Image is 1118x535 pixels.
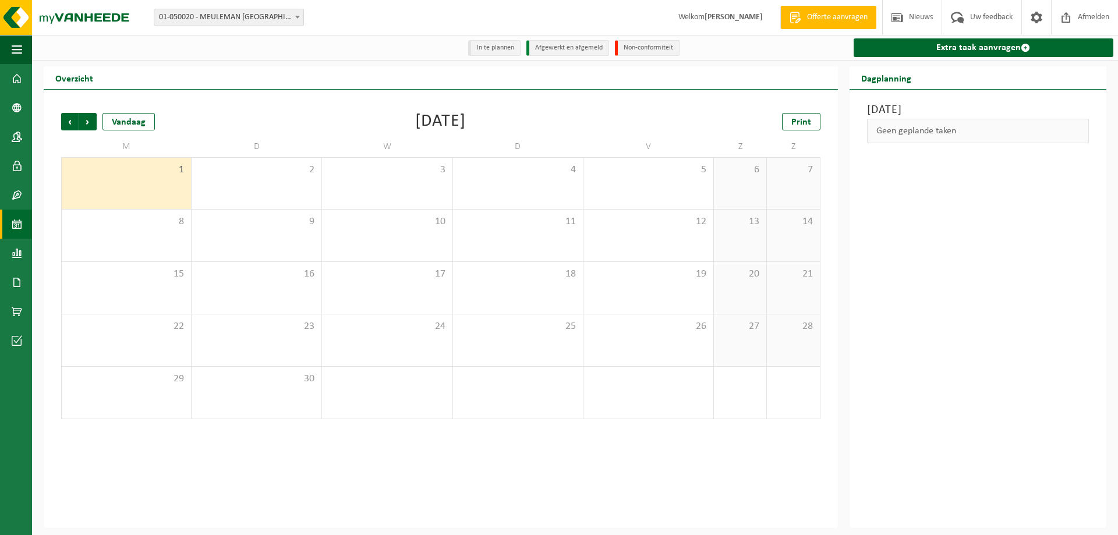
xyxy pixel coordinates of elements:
span: 23 [197,320,316,333]
span: 27 [720,320,760,333]
li: Non-conformiteit [615,40,680,56]
span: 22 [68,320,185,333]
a: Offerte aanvragen [780,6,876,29]
span: 7 [773,164,813,176]
span: 01-050020 - MEULEMAN NV - KORTRIJK [154,9,304,26]
span: 4 [459,164,577,176]
div: Vandaag [102,113,155,130]
span: 9 [197,215,316,228]
span: Offerte aanvragen [804,12,871,23]
td: W [322,136,452,157]
span: 18 [459,268,577,281]
span: 8 [68,215,185,228]
span: 15 [68,268,185,281]
span: 14 [773,215,813,228]
span: 29 [68,373,185,385]
td: V [583,136,714,157]
span: 10 [328,215,446,228]
h2: Dagplanning [850,66,923,89]
span: Volgende [79,113,97,130]
td: Z [767,136,820,157]
span: 6 [720,164,760,176]
span: 5 [589,164,707,176]
span: 20 [720,268,760,281]
li: Afgewerkt en afgemeld [526,40,609,56]
span: Vorige [61,113,79,130]
div: [DATE] [415,113,466,130]
span: 2 [197,164,316,176]
span: 12 [589,215,707,228]
span: 30 [197,373,316,385]
h3: [DATE] [867,101,1089,119]
div: Geen geplande taken [867,119,1089,143]
span: 16 [197,268,316,281]
a: Extra taak aanvragen [854,38,1113,57]
span: 11 [459,215,577,228]
span: 17 [328,268,446,281]
span: 26 [589,320,707,333]
td: Z [714,136,767,157]
span: 28 [773,320,813,333]
span: 21 [773,268,813,281]
span: 3 [328,164,446,176]
h2: Overzicht [44,66,105,89]
span: 01-050020 - MEULEMAN NV - KORTRIJK [154,9,303,26]
a: Print [782,113,820,130]
span: 13 [720,215,760,228]
td: M [61,136,192,157]
span: 1 [68,164,185,176]
strong: [PERSON_NAME] [705,13,763,22]
td: D [192,136,322,157]
td: D [453,136,583,157]
span: 24 [328,320,446,333]
span: 19 [589,268,707,281]
span: Print [791,118,811,127]
span: 25 [459,320,577,333]
li: In te plannen [468,40,521,56]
